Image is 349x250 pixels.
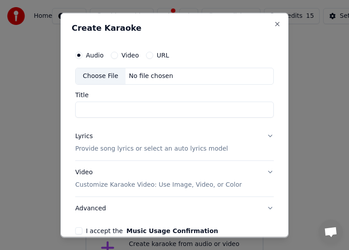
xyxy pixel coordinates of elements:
button: Advanced [75,197,274,220]
div: Choose File [76,68,126,84]
label: Title [75,91,274,98]
label: URL [157,52,169,58]
label: Video [122,52,139,58]
p: Provide song lyrics or select an auto lyrics model [75,144,228,153]
div: Video [75,168,242,189]
button: I accept the [126,227,218,234]
h2: Create Karaoke [72,24,277,32]
label: Audio [86,52,104,58]
button: LyricsProvide song lyrics or select an auto lyrics model [75,124,274,160]
div: Lyrics [75,131,93,140]
div: No file chosen [126,71,177,80]
label: I accept the [86,227,218,234]
p: Customize Karaoke Video: Use Image, Video, or Color [75,180,242,189]
button: VideoCustomize Karaoke Video: Use Image, Video, or Color [75,160,274,196]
